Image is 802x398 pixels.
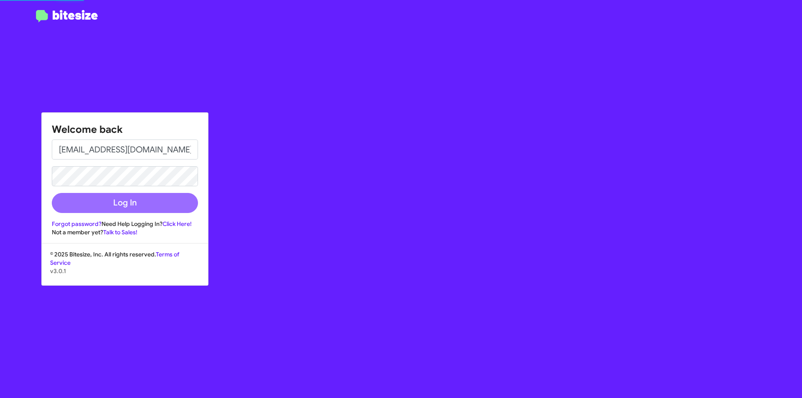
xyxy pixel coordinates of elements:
h1: Welcome back [52,123,198,136]
button: Log In [52,193,198,213]
a: Click Here! [162,220,192,228]
div: Need Help Logging In? [52,220,198,228]
div: © 2025 Bitesize, Inc. All rights reserved. [42,250,208,285]
div: Not a member yet? [52,228,198,236]
input: Email address [52,139,198,160]
p: v3.0.1 [50,267,200,275]
a: Talk to Sales! [103,228,137,236]
a: Forgot password? [52,220,102,228]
